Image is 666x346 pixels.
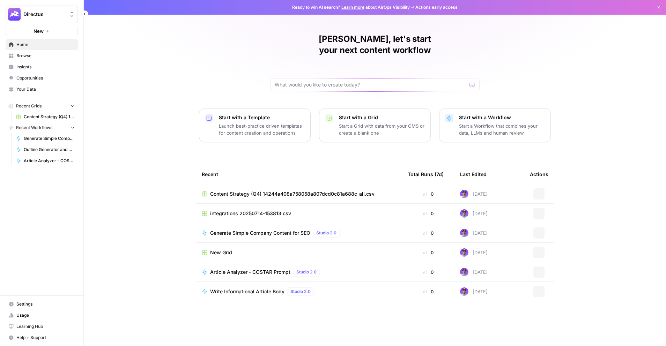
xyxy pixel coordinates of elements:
[202,165,397,184] div: Recent
[339,122,425,136] p: Start a Grid with data from your CMS or create a blank one
[6,26,78,36] button: New
[202,268,397,276] a: Article Analyzer - COSTAR PromptStudio 2.0
[219,114,305,121] p: Start with a Template
[24,114,75,120] span: Content Strategy (Q4) 14244a408a758058a807dcd0c81a688c_all.csv
[6,61,78,73] a: Insights
[290,288,311,295] span: Studio 2.0
[8,8,21,21] img: Directus Logo
[199,108,311,142] button: Start with a TemplateLaunch best-practice driven templates for content creation and operations
[16,42,75,48] span: Home
[13,155,78,166] a: Article Analyzer - COSTAR Prompt
[210,230,310,236] span: Generate Simple Company Content for SEO
[316,230,336,236] span: Studio 2.0
[13,133,78,144] a: Generate Simple Company Content for SEO
[459,122,545,136] p: Start a Workflow that combines your data, LLMs and human review
[24,135,75,142] span: Generate Simple Company Content for SEO
[292,4,410,10] span: Ready to win AI search? about AirOps Visibility
[408,190,449,197] div: 0
[210,249,232,256] span: New Grid
[460,268,488,276] div: [DATE]
[202,287,397,296] a: Write Informational Article BodyStudio 2.0
[6,332,78,343] button: Help + Support
[219,122,305,136] p: Launch best-practice driven templates for content creation and operations
[408,288,449,295] div: 0
[530,165,548,184] div: Actions
[24,158,75,164] span: Article Analyzer - COSTAR Prompt
[6,84,78,95] a: Your Data
[202,249,397,256] a: New Grid
[16,301,75,307] span: Settings
[210,269,290,276] span: Article Analyzer - COSTAR Prompt
[16,86,75,92] span: Your Data
[13,111,78,122] a: Content Strategy (Q4) 14244a408a758058a807dcd0c81a688c_all.csv
[460,209,468,218] img: ykm2ij4oy3i44d6aranaiver3hqr
[16,64,75,70] span: Insights
[13,144,78,155] a: Outline Generator and Research Article
[460,287,488,296] div: [DATE]
[415,4,458,10] span: Actions early access
[6,321,78,332] a: Learning Hub
[202,190,397,197] a: Content Strategy (Q4) 14244a408a758058a807dcd0c81a688c_all.csv
[341,5,364,10] a: Learn more
[460,268,468,276] img: ykm2ij4oy3i44d6aranaiver3hqr
[16,75,75,81] span: Opportunities
[408,165,444,184] div: Total Runs (7d)
[339,114,425,121] p: Start with a Grid
[408,210,449,217] div: 0
[6,6,78,23] button: Workspace: Directus
[460,165,487,184] div: Last Edited
[459,114,545,121] p: Start with a Workflow
[460,190,488,198] div: [DATE]
[202,229,397,237] a: Generate Simple Company Content for SEOStudio 2.0
[270,33,480,56] h1: [PERSON_NAME], let's start your next content workflow
[202,210,397,217] a: integrations 20250714-153813.csv
[275,81,467,88] input: What would you like to create today?
[210,190,375,197] span: Content Strategy (Q4) 14244a408a758058a807dcd0c81a688c_all.csv
[16,334,75,341] span: Help + Support
[210,210,291,217] span: integrations 20250714-153813.csv
[6,101,78,111] button: Recent Grids
[6,73,78,84] a: Opportunities
[210,288,284,295] span: Write Informational Article Body
[6,50,78,61] a: Browse
[408,249,449,256] div: 0
[6,39,78,50] a: Home
[460,287,468,296] img: ykm2ij4oy3i44d6aranaiver3hqr
[16,125,52,131] span: Recent Workflows
[460,209,488,218] div: [DATE]
[460,248,468,257] img: ykm2ij4oy3i44d6aranaiver3hqr
[319,108,431,142] button: Start with a GridStart a Grid with data from your CMS or create a blank one
[439,108,551,142] button: Start with a WorkflowStart a Workflow that combines your data, LLMs and human review
[460,190,468,198] img: ykm2ij4oy3i44d6aranaiver3hqr
[34,28,44,35] span: New
[460,248,488,257] div: [DATE]
[408,230,449,236] div: 0
[24,146,75,153] span: Outline Generator and Research Article
[408,269,449,276] div: 0
[16,312,75,318] span: Usage
[6,299,78,310] a: Settings
[6,310,78,321] a: Usage
[460,229,488,237] div: [DATE]
[23,11,66,18] span: Directus
[16,103,42,109] span: Recent Grids
[296,269,317,275] span: Studio 2.0
[460,229,468,237] img: ykm2ij4oy3i44d6aranaiver3hqr
[16,323,75,330] span: Learning Hub
[16,53,75,59] span: Browse
[6,122,78,133] button: Recent Workflows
